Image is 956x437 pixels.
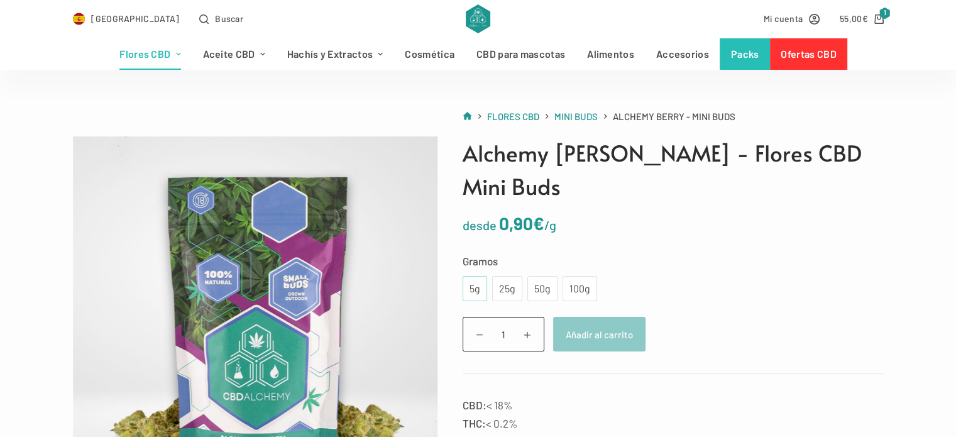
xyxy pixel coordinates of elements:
a: Flores CBD [487,109,539,124]
span: Buscar [215,11,243,26]
bdi: 0,90 [499,213,544,234]
span: Flores CBD [487,111,539,122]
div: 25g [500,280,515,297]
h1: Alchemy [PERSON_NAME] - Flores CBD Mini Buds [463,136,884,202]
button: Añadir al carrito [553,317,646,351]
a: Flores CBD [109,38,192,70]
span: [GEOGRAPHIC_DATA] [91,11,179,26]
span: Mini Buds [554,111,598,122]
span: € [862,13,867,24]
a: Carro de compra [840,11,884,26]
a: Cosmética [394,38,466,70]
span: 1 [879,8,891,19]
span: desde [463,218,497,233]
a: Aceite CBD [192,38,276,70]
a: CBD para mascotas [466,38,576,70]
span: /g [544,218,556,233]
a: Packs [720,38,770,70]
span: € [533,213,544,234]
bdi: 55,00 [840,13,868,24]
a: Select Country [73,11,180,26]
strong: THC: [463,417,486,429]
button: Abrir formulario de búsqueda [199,11,243,26]
a: Mini Buds [554,109,598,124]
strong: CBD: [463,399,486,411]
a: Ofertas CBD [770,38,847,70]
span: Alchemy Berry - Mini Buds [613,109,735,124]
img: ES Flag [73,13,85,25]
input: Cantidad de productos [463,317,544,351]
a: Alimentos [576,38,646,70]
div: 5g [470,280,480,297]
span: Mi cuenta [763,11,803,26]
a: Hachís y Extractos [276,38,394,70]
a: Accesorios [645,38,720,70]
img: CBD Alchemy [466,4,490,33]
a: Mi cuenta [763,11,820,26]
div: 100g [570,280,590,297]
label: Gramos [463,252,884,270]
nav: Menú de cabecera [109,38,847,70]
div: 50g [535,280,550,297]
